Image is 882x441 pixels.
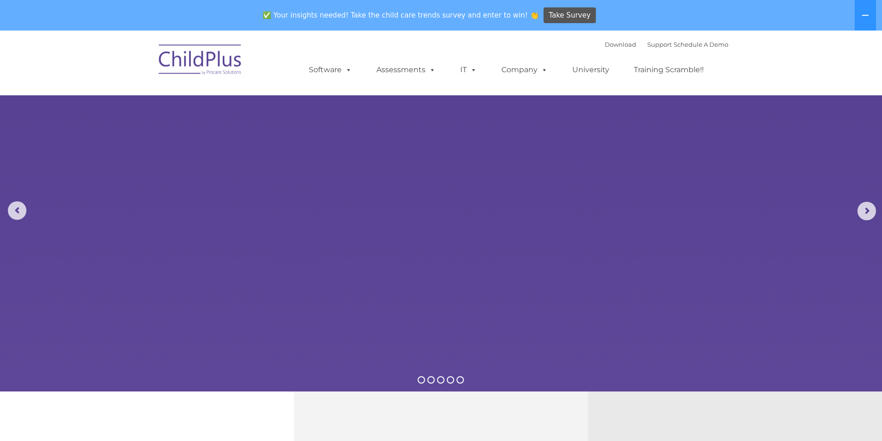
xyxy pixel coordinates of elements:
a: Company [492,61,557,79]
span: ✅ Your insights needed! Take the child care trends survey and enter to win! 👏 [259,6,542,24]
a: Software [300,61,361,79]
a: IT [451,61,486,79]
span: Take Survey [549,7,590,24]
a: Take Survey [544,7,596,24]
font: | [605,41,728,48]
a: Download [605,41,636,48]
a: Schedule A Demo [674,41,728,48]
a: Training Scramble!! [625,61,713,79]
a: Support [647,41,672,48]
a: University [563,61,619,79]
a: Assessments [367,61,445,79]
img: ChildPlus by Procare Solutions [154,38,247,84]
